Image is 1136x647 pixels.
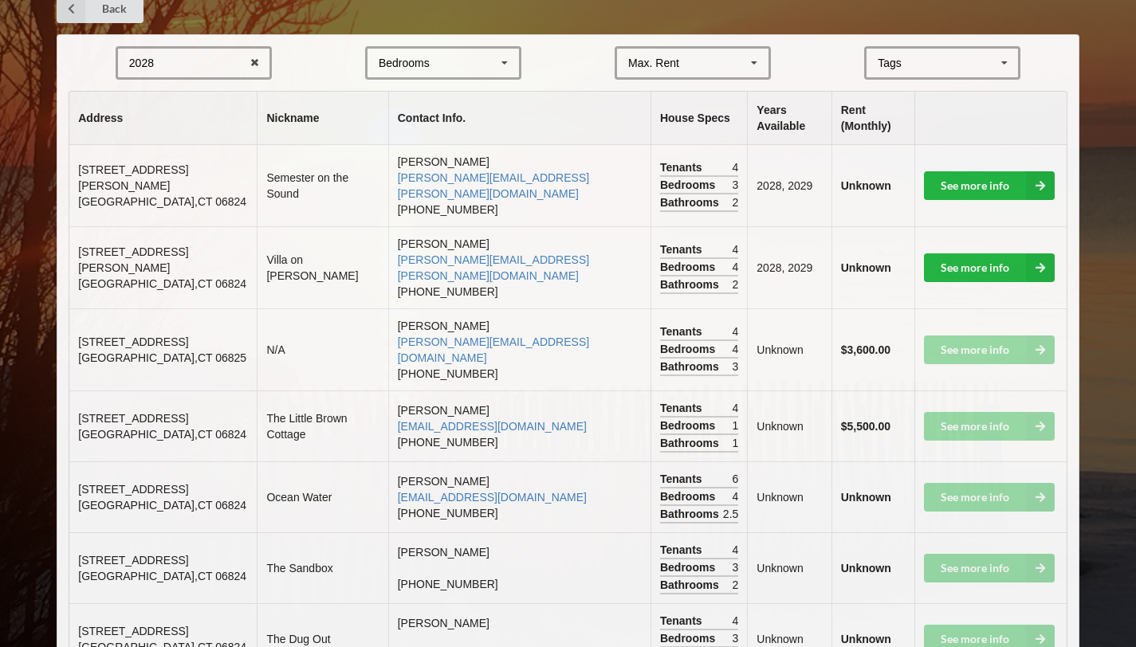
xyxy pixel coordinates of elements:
td: Villa on [PERSON_NAME] [257,226,387,308]
td: The Sandbox [257,532,387,603]
span: [GEOGRAPHIC_DATA] , CT 06824 [78,195,246,208]
td: [PERSON_NAME] [PHONE_NUMBER] [388,145,651,226]
td: [PERSON_NAME] [PHONE_NUMBER] [388,461,651,532]
span: 4 [733,542,739,558]
span: 1 [733,435,739,451]
span: Tenants [660,159,706,175]
span: [GEOGRAPHIC_DATA] , CT 06824 [78,277,246,290]
span: [STREET_ADDRESS] [78,412,188,425]
td: Unknown [747,308,831,390]
a: [PERSON_NAME][EMAIL_ADDRESS][PERSON_NAME][DOMAIN_NAME] [398,253,589,282]
span: [GEOGRAPHIC_DATA] , CT 06824 [78,428,246,441]
b: Unknown [841,491,891,504]
td: Semester on the Sound [257,145,387,226]
td: [PERSON_NAME] [PHONE_NUMBER] [388,226,651,308]
span: Bathrooms [660,506,723,522]
td: Unknown [747,390,831,461]
span: [GEOGRAPHIC_DATA] , CT 06824 [78,570,246,582]
span: 4 [733,341,739,357]
b: Unknown [841,179,891,192]
span: [STREET_ADDRESS] [78,554,188,567]
span: 6 [733,471,739,487]
span: Bedrooms [660,177,719,193]
th: Contact Info. [388,92,651,145]
b: Unknown [841,562,891,574]
span: 2.5 [723,506,738,522]
span: 3 [733,630,739,646]
td: Unknown [747,461,831,532]
span: Tenants [660,471,706,487]
span: 4 [733,259,739,275]
th: Nickname [257,92,387,145]
a: [PERSON_NAME][EMAIL_ADDRESS][DOMAIN_NAME] [398,335,589,364]
span: Tenants [660,613,706,629]
td: [PERSON_NAME] [PHONE_NUMBER] [388,390,651,461]
td: The Little Brown Cottage [257,390,387,461]
span: 4 [733,488,739,504]
a: [PERSON_NAME][EMAIL_ADDRESS][PERSON_NAME][DOMAIN_NAME] [398,171,589,200]
span: Bathrooms [660,194,723,210]
span: Tenants [660,542,706,558]
span: Tenants [660,241,706,257]
span: 2 [733,577,739,593]
b: Unknown [841,633,891,645]
td: 2028, 2029 [747,145,831,226]
b: Unknown [841,261,891,274]
th: Years Available [747,92,831,145]
span: Bathrooms [660,359,723,374]
a: [EMAIL_ADDRESS][DOMAIN_NAME] [398,491,587,504]
span: 4 [733,323,739,339]
td: N/A [257,308,387,390]
span: [STREET_ADDRESS] [78,335,188,348]
span: 3 [733,177,739,193]
th: Address [69,92,257,145]
span: [GEOGRAPHIC_DATA] , CT 06825 [78,351,246,364]
b: $5,500.00 [841,420,890,433]
span: Bedrooms [660,341,719,357]
span: [STREET_ADDRESS][PERSON_NAME] [78,163,188,192]
span: 3 [733,559,739,575]
span: 4 [733,159,739,175]
a: [EMAIL_ADDRESS][DOMAIN_NAME] [398,420,587,433]
span: Bedrooms [660,559,719,575]
span: Bathrooms [660,577,723,593]
span: [STREET_ADDRESS][PERSON_NAME] [78,245,188,274]
span: Bathrooms [660,435,723,451]
span: 4 [733,241,739,257]
td: 2028, 2029 [747,226,831,308]
div: 2028 [129,57,154,69]
span: 2 [733,194,739,210]
a: See more info [924,171,1055,200]
span: [STREET_ADDRESS] [78,625,188,637]
td: Ocean Water [257,461,387,532]
span: 2 [733,276,739,292]
th: House Specs [651,92,747,145]
span: Bedrooms [660,259,719,275]
div: Tags [874,54,925,73]
span: Tenants [660,323,706,339]
span: 4 [733,613,739,629]
span: 3 [733,359,739,374]
a: See more info [924,253,1055,282]
td: [PERSON_NAME] [PHONE_NUMBER] [388,308,651,390]
div: Bedrooms [379,57,430,69]
span: Bathrooms [660,276,723,292]
span: [STREET_ADDRESS] [78,483,188,496]
span: Bedrooms [660,488,719,504]
td: Unknown [747,532,831,603]
td: [PERSON_NAME] [PHONE_NUMBER] [388,532,651,603]
div: Max. Rent [628,57,679,69]
span: Tenants [660,400,706,416]
th: Rent (Monthly) [831,92,915,145]
span: [GEOGRAPHIC_DATA] , CT 06824 [78,499,246,512]
span: 1 [733,418,739,433]
span: Bedrooms [660,418,719,433]
span: 4 [733,400,739,416]
span: Bedrooms [660,630,719,646]
b: $3,600.00 [841,343,890,356]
